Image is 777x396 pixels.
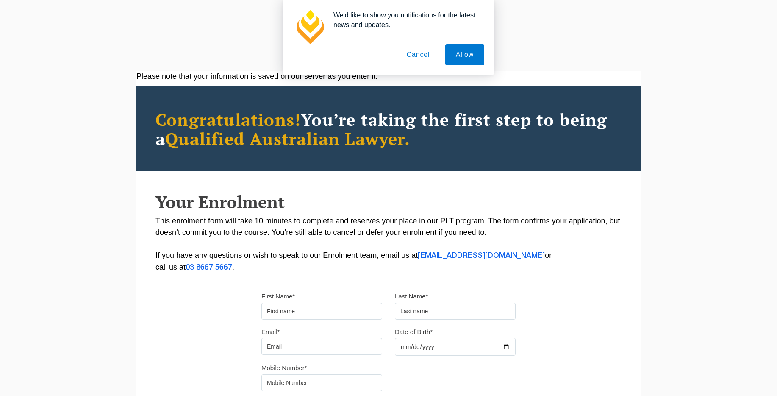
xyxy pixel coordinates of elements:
[261,338,382,355] input: Email
[155,110,622,148] h2: You’re taking the first step to being a
[395,328,433,336] label: Date of Birth*
[261,374,382,391] input: Mobile Number
[396,44,441,65] button: Cancel
[293,10,327,44] img: notification icon
[395,292,428,301] label: Last Name*
[261,328,280,336] label: Email*
[261,292,295,301] label: First Name*
[155,192,622,211] h2: Your Enrolment
[136,71,641,82] div: Please note that your information is saved on our server as you enter it.
[445,44,484,65] button: Allow
[261,364,307,372] label: Mobile Number*
[261,303,382,320] input: First name
[155,215,622,273] p: This enrolment form will take 10 minutes to complete and reserves your place in our PLT program. ...
[327,10,484,30] div: We'd like to show you notifications for the latest news and updates.
[165,127,410,150] span: Qualified Australian Lawyer.
[186,264,232,271] a: 03 8667 5667
[155,108,301,131] span: Congratulations!
[418,252,545,259] a: [EMAIL_ADDRESS][DOMAIN_NAME]
[395,303,516,320] input: Last name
